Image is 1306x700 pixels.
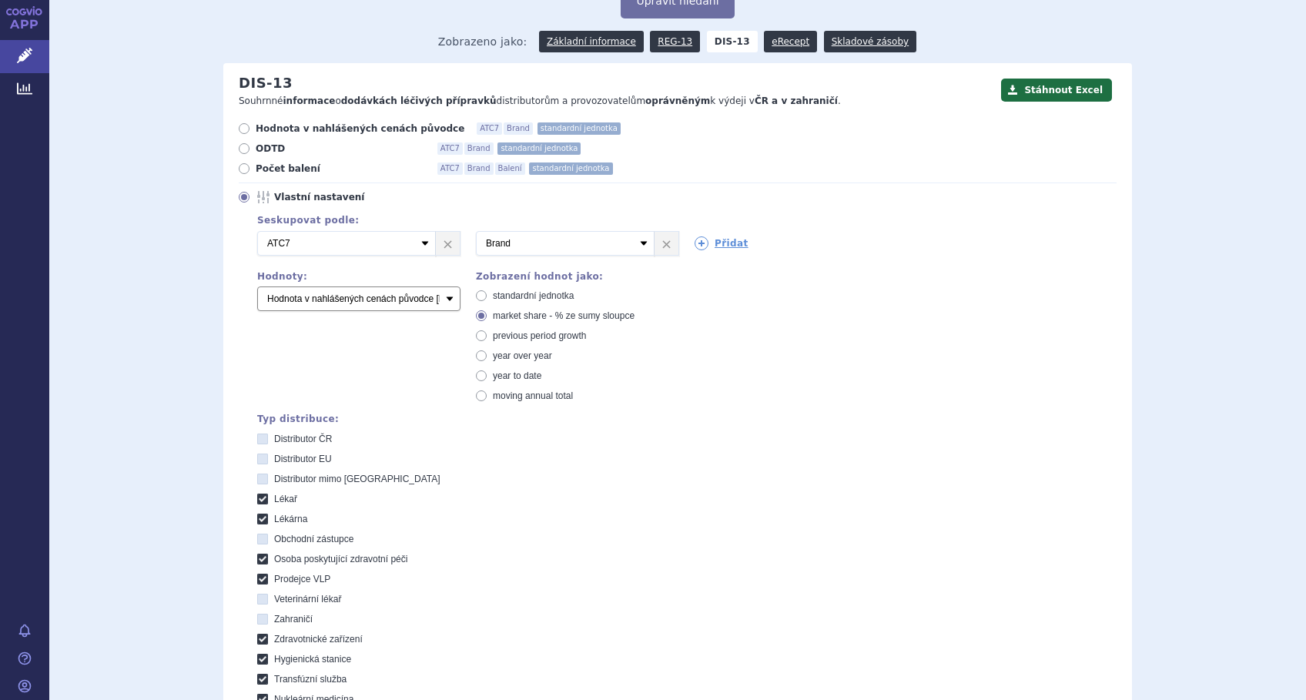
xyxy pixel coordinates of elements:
[497,142,581,155] span: standardní jednotka
[283,95,336,106] strong: informace
[464,142,494,155] span: Brand
[274,514,307,524] span: Lékárna
[274,554,407,564] span: Osoba poskytující zdravotní péči
[274,674,347,685] span: Transfúzní služba
[755,95,838,106] strong: ČR a v zahraničí
[539,31,644,52] a: Základní informace
[274,614,313,625] span: Zahraničí
[504,122,533,135] span: Brand
[274,594,341,605] span: Veterinární lékař
[493,370,541,381] span: year to date
[256,142,425,155] span: ODTD
[274,634,363,645] span: Zdravotnické zařízení
[493,310,635,321] span: market share - % ze sumy sloupce
[438,31,527,52] span: Zobrazeno jako:
[256,122,464,135] span: Hodnota v nahlášených cenách původce
[239,75,293,92] h2: DIS-13
[824,31,916,52] a: Skladové zásoby
[437,142,463,155] span: ATC7
[274,474,440,484] span: Distributor mimo [GEOGRAPHIC_DATA]
[493,390,573,401] span: moving annual total
[274,534,353,544] span: Obchodní zástupce
[242,215,1117,226] div: Seskupovat podle:
[650,31,700,52] a: REG-13
[239,95,993,108] p: Souhrnné o distributorům a provozovatelům k výdeji v .
[645,95,710,106] strong: oprávněným
[495,162,525,175] span: Balení
[256,162,425,175] span: Počet balení
[436,232,460,255] a: ×
[274,574,330,584] span: Prodejce VLP
[476,271,679,282] div: Zobrazení hodnot jako:
[437,162,463,175] span: ATC7
[274,191,444,203] span: Vlastní nastavení
[764,31,817,52] a: eRecept
[341,95,497,106] strong: dodávkách léčivých přípravků
[537,122,621,135] span: standardní jednotka
[464,162,494,175] span: Brand
[257,271,460,282] div: Hodnoty:
[242,231,1117,256] div: 2
[274,654,351,665] span: Hygienická stanice
[529,162,612,175] span: standardní jednotka
[493,350,552,361] span: year over year
[1001,79,1112,102] button: Stáhnout Excel
[655,232,678,255] a: ×
[257,414,1117,424] div: Typ distribuce:
[695,236,748,250] a: Přidat
[477,122,502,135] span: ATC7
[707,31,758,52] strong: DIS-13
[493,290,574,301] span: standardní jednotka
[274,434,332,444] span: Distributor ČR
[493,330,586,341] span: previous period growth
[274,494,297,504] span: Lékař
[274,454,332,464] span: Distributor EU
